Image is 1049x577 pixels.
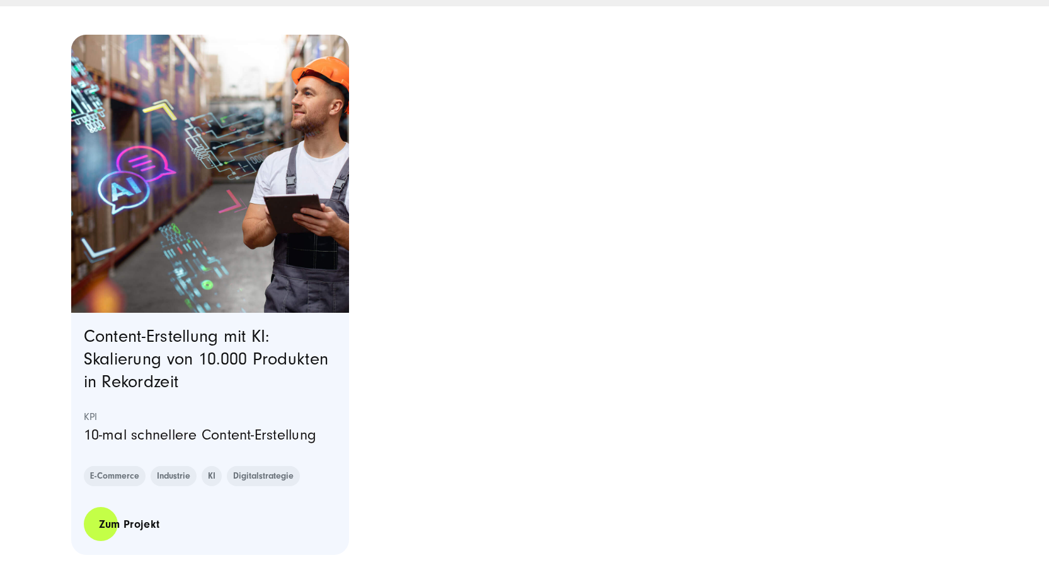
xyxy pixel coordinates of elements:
a: KI [202,466,222,486]
a: Digitalstrategie [227,466,300,486]
p: 10-mal schnellere Content-Erstellung [84,423,337,447]
img: Ein Lagerarbeiter mit weißem Shirt, grauer Latzhose und orangefarbenem Schutzhelm hält ein Tablet... [71,35,350,313]
a: Zum Projekt [84,506,175,542]
a: E-Commerce [84,466,146,486]
strong: KPI [84,411,337,423]
a: Industrie [151,466,197,486]
a: Featured image: Ein Lagerarbeiter mit weißem Shirt, grauer Latzhose und orangefarbenem Schutzhelm... [71,35,350,313]
a: Content-Erstellung mit KI: Skalierung von 10.000 Produkten in Rekordzeit [84,327,329,392]
article: Blog post summary: KI revolutioniert Content-Erstellung bei führendem Einzelhändler [71,35,350,555]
